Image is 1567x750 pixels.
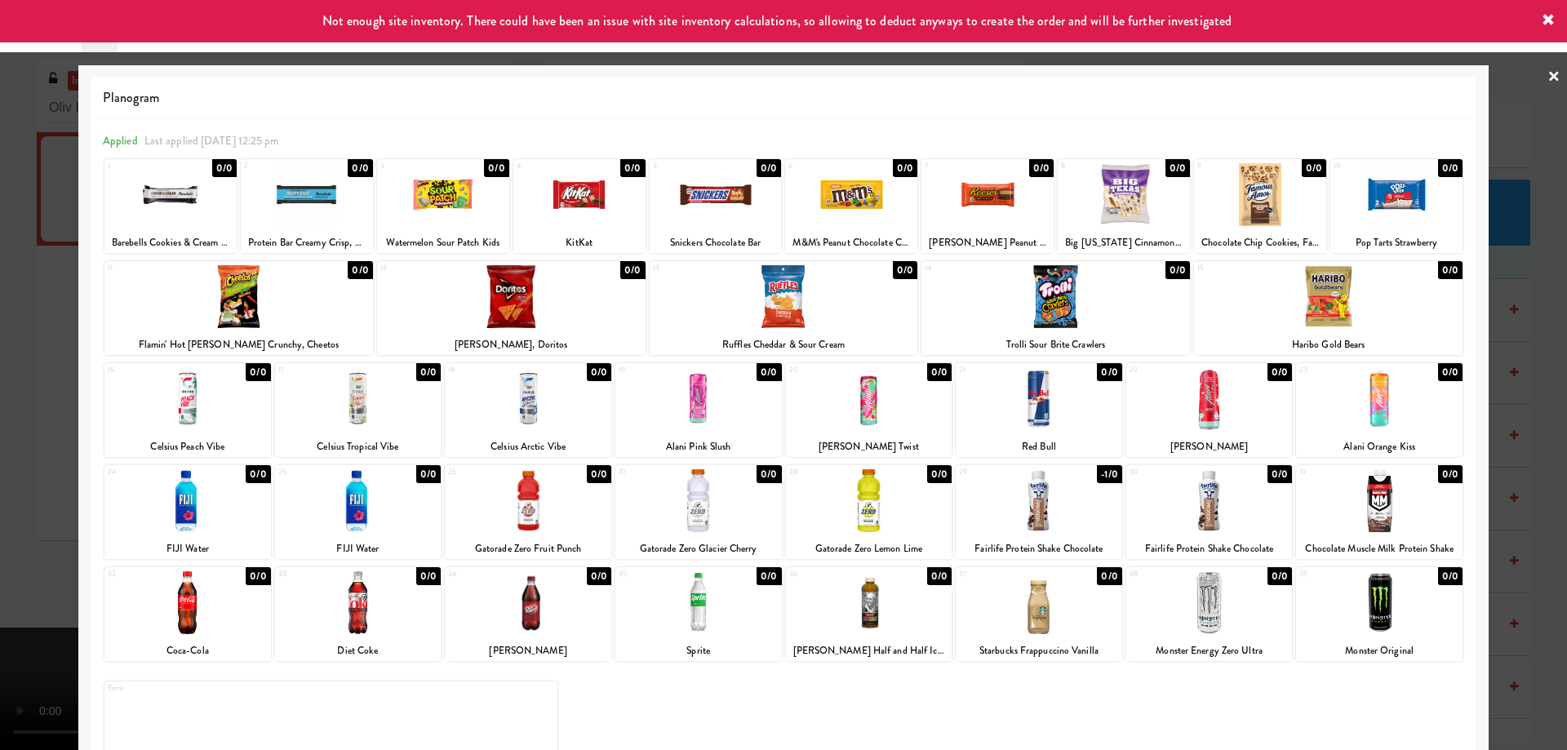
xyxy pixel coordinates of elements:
div: 0/0 [587,363,611,381]
div: 0/0 [587,567,611,585]
div: 0/0 [1029,159,1054,177]
div: Celsius Tropical Vibe [275,437,442,457]
div: 320/0Coca-Cola [104,567,271,661]
div: Big [US_STATE] Cinnamon Roll [1060,233,1187,253]
div: Chocolate Chip Cookies, Famous [PERSON_NAME] [1194,233,1326,253]
div: Gatorade Zero Fruit Punch [447,539,609,559]
div: 170/0Celsius Tropical Vibe [275,363,442,457]
div: Gatorade Zero Glacier Cherry [618,539,779,559]
div: Monster Original [1298,641,1460,661]
div: FIJI Water [104,539,271,559]
div: [PERSON_NAME] Peanut Butter Cups [924,233,1051,253]
div: 80/0Big [US_STATE] Cinnamon Roll [1058,159,1190,253]
div: 23 [1299,363,1379,377]
div: 200/0[PERSON_NAME] Twist [786,363,952,457]
div: Chocolate Muscle Milk Protein Shake [1296,539,1463,559]
div: M&M's Peanut Chocolate Candy [788,233,915,253]
div: 270/0Gatorade Zero Glacier Cherry [615,465,782,559]
div: 0/0 [757,465,781,483]
div: 150/0Haribo Gold Bears [1194,261,1463,355]
div: 28 [789,465,869,479]
div: 250/0FIJI Water [275,465,442,559]
div: Gatorade Zero Lemon Lime [786,539,952,559]
div: Watermelon Sour Patch Kids [377,233,509,253]
div: 0/0 [927,567,952,585]
div: Diet Coke [277,641,439,661]
div: 0/0 [757,363,781,381]
div: Big [US_STATE] Cinnamon Roll [1058,233,1190,253]
div: Snickers Chocolate Bar [650,233,782,253]
div: 34 [448,567,528,581]
div: 5 [653,159,716,173]
div: Red Bull [956,437,1122,457]
div: 12 [380,261,511,275]
div: Gatorade Zero Glacier Cherry [615,539,782,559]
div: Celsius Tropical Vibe [277,437,439,457]
span: Not enough site inventory. There could have been an issue with site inventory calculations, so al... [322,11,1232,30]
div: [PERSON_NAME] Peanut Butter Cups [921,233,1054,253]
div: Haribo Gold Bears [1196,335,1460,355]
div: Celsius Peach Vibe [104,437,271,457]
div: 16 [108,363,188,377]
div: [PERSON_NAME], Doritos [377,335,646,355]
div: 0/0 [1438,567,1463,585]
div: [PERSON_NAME] [445,641,611,661]
div: Chocolate Muscle Milk Protein Shake [1298,539,1460,559]
div: [PERSON_NAME] Half and Half Iced Tea Lemonade Lite, [US_STATE] [786,641,952,661]
div: FIJI Water [277,539,439,559]
div: 0/0 [1438,465,1463,483]
div: 2 [244,159,307,173]
div: 4 [517,159,579,173]
div: 35 [619,567,699,581]
div: Ruffles Cheddar & Sour Cream [650,335,918,355]
div: -1/0 [1097,465,1121,483]
div: 10 [1334,159,1396,173]
div: 0/0 [1097,567,1121,585]
div: Fairlife Protein Shake Chocolate [958,539,1120,559]
div: 180/0Celsius Arctic Vibe [445,363,611,457]
div: 0/0 [927,363,952,381]
div: 9 [1197,159,1260,173]
div: KitKat [513,233,646,253]
div: KitKat [516,233,643,253]
div: 0/0 [757,159,781,177]
div: 37 [959,567,1039,581]
div: 20 [789,363,869,377]
div: 140/0Trolli Sour Brite Crawlers [921,261,1190,355]
div: 0/0 [484,159,508,177]
div: 300/0Fairlife Protein Shake Chocolate [1126,465,1293,559]
div: Celsius Arctic Vibe [447,437,609,457]
div: [PERSON_NAME] Twist [788,437,950,457]
div: 0/0 [1165,159,1190,177]
div: 0/0 [246,465,270,483]
div: 330/0Diet Coke [275,567,442,661]
div: 0/0 [1165,261,1190,279]
span: Planogram [103,86,1464,110]
span: Last applied [DATE] 12:25 pm [144,133,279,149]
div: 13 [653,261,783,275]
div: 0/0 [348,159,372,177]
span: Applied [103,133,138,149]
div: FIJI Water [275,539,442,559]
div: Fairlife Protein Shake Chocolate [956,539,1122,559]
div: 0/0 [1267,567,1292,585]
div: Alani Orange Kiss [1298,437,1460,457]
div: Haribo Gold Bears [1194,335,1463,355]
div: 0/0 [893,261,917,279]
div: 29 [959,465,1039,479]
div: Flamin' Hot [PERSON_NAME] Crunchy, Cheetos [104,335,373,355]
div: [PERSON_NAME] [1129,437,1290,457]
div: 33 [278,567,358,581]
div: 230/0Alani Orange Kiss [1296,363,1463,457]
div: 0/0 [1267,465,1292,483]
div: 0/0 [212,159,237,177]
div: 31 [1299,465,1379,479]
div: 0/0 [1302,159,1326,177]
div: 390/0Monster Original [1296,567,1463,661]
div: 0/0 [620,159,645,177]
div: 40/0KitKat [513,159,646,253]
div: Sprite [615,641,782,661]
div: 22 [1130,363,1210,377]
div: Trolli Sour Brite Crawlers [924,335,1187,355]
div: 350/0Sprite [615,567,782,661]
